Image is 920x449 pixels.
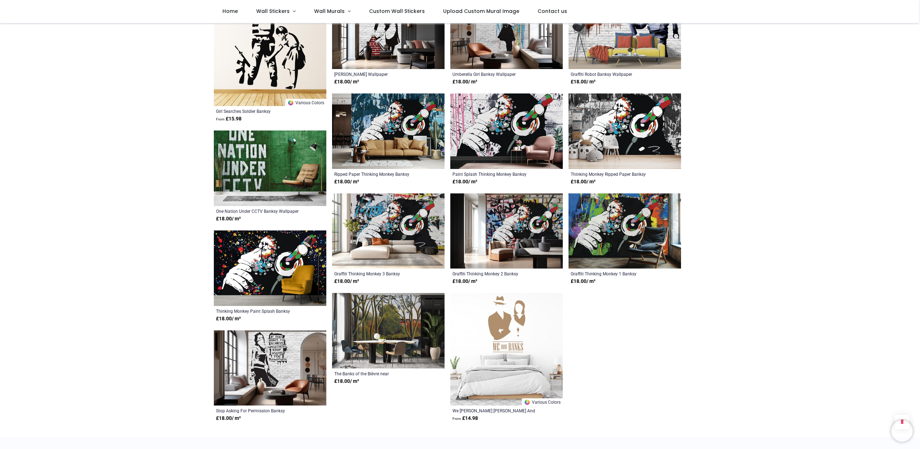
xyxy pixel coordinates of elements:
span: Custom Wall Stickers [369,8,425,15]
a: Paint Splash Thinking Monkey Banksy Wallpaper [452,171,539,177]
a: Various Colors [522,398,563,406]
strong: £ 18.00 / m² [452,78,477,86]
img: Paint Splash Thinking Monkey Banksy Wall Mural Wallpaper [450,93,563,169]
img: Color Wheel [524,399,530,406]
img: Color Wheel [287,100,294,106]
img: Thinking Monkey Paint Splash Banksy Wall Mural Wallpaper [214,230,326,306]
span: From [216,117,225,121]
img: One Nation Under CCTV Banksy Wall Mural Wallpaper [214,130,326,206]
a: Various Colors [285,99,326,106]
a: Graffiti Thinking Monkey 3 Banksy Wallpaper [334,271,421,276]
strong: £ 18.00 / m² [452,178,477,185]
a: We [PERSON_NAME] [PERSON_NAME] And [PERSON_NAME] [452,408,539,413]
img: Graffiti Thinking Monkey 2 Banksy Wall Mural Wallpaper [450,193,563,269]
strong: £ 18.00 / m² [571,78,595,86]
a: Stop Asking For Permission Banksy Wallpaper [216,408,303,413]
img: We Rob Banks Bonnie And Clyde Wall Sticker [450,293,563,406]
a: Graffiti Thinking Monkey 1 Banksy Wallpaper [571,271,657,276]
a: The Banks of the Bièvre near [GEOGRAPHIC_DATA] ([DATE]–[DATE]) [PERSON_NAME] [334,371,421,376]
a: Girl Searches Soldier Banksy [216,108,303,114]
strong: £ 18.00 / m² [334,278,359,285]
a: One Nation Under CCTV Banksy Wallpaper [216,208,303,214]
strong: £ 18.00 / m² [216,215,241,223]
a: Umberella Girl Banksy Wallpaper [452,71,539,77]
strong: £ 18.00 / m² [334,178,359,185]
strong: £ 15.98 [216,115,241,123]
img: Graffiti Thinking Monkey 1 Banksy Wall Mural Wallpaper [569,193,681,269]
img: The Banks of the Bièvre near Bicêtre (1908–1909) Wall Mural Henri Rousseau [332,293,445,368]
a: Thinking Monkey Paint Splash Banksy Wallpaper [216,308,303,314]
iframe: Brevo live chat [891,420,913,442]
span: Wall Murals [314,8,345,15]
span: Wall Stickers [256,8,290,15]
strong: £ 18.00 / m² [334,378,359,385]
strong: £ 18.00 / m² [452,278,477,285]
a: Graffiti Robot Banksy Wallpaper [571,71,657,77]
span: From [452,417,461,421]
a: Graffiti Thinking Monkey 2 Banksy Wallpaper [452,271,539,276]
a: [PERSON_NAME] Wallpaper [334,71,421,77]
img: Stop Asking For Permission Banksy Wall Mural Wallpaper [214,330,326,406]
strong: £ 18.00 / m² [571,278,595,285]
a: Ripped Paper Thinking Monkey Banksy Wallpaper [334,171,421,177]
span: Contact us [538,8,567,15]
img: Thinking Monkey Ripped Paper Banksy Wall Mural Wallpaper [569,93,681,169]
span: Upload Custom Mural Image [443,8,519,15]
img: Ripped Paper Thinking Monkey Banksy Wall Mural Wallpaper [332,93,445,169]
strong: £ 18.00 / m² [216,315,241,322]
strong: £ 14.98 [452,415,478,422]
strong: £ 18.00 / m² [334,78,359,86]
a: Thinking Monkey Ripped Paper Banksy Wallpaper [571,171,657,177]
strong: £ 18.00 / m² [216,415,241,422]
strong: £ 18.00 / m² [571,178,595,185]
span: Home [222,8,238,15]
img: Graffiti Thinking Monkey 3 Banksy Wall Mural Wallpaper [332,193,445,269]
